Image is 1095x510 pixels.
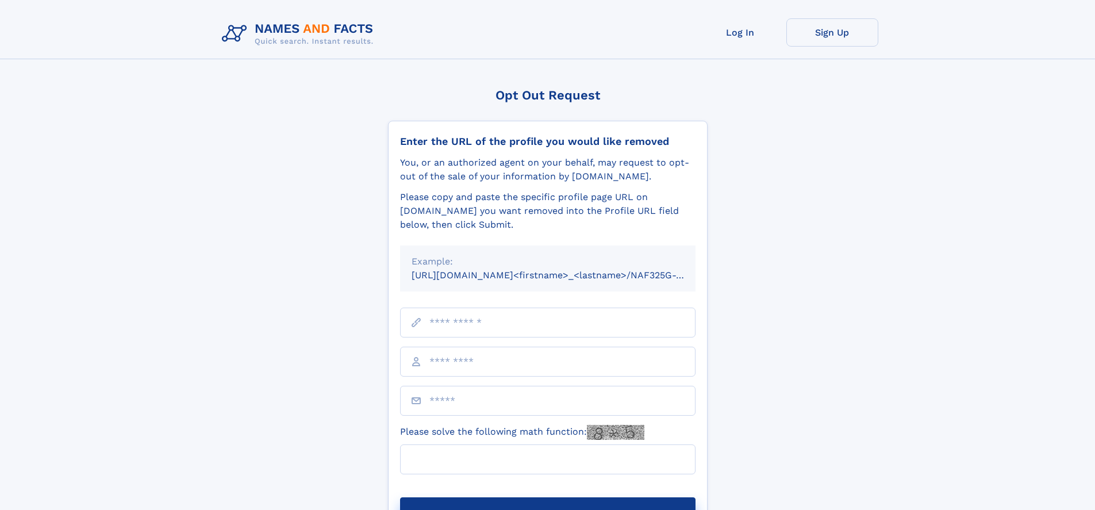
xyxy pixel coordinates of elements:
[694,18,786,47] a: Log In
[400,425,644,440] label: Please solve the following math function:
[786,18,878,47] a: Sign Up
[217,18,383,49] img: Logo Names and Facts
[400,135,696,148] div: Enter the URL of the profile you would like removed
[400,156,696,183] div: You, or an authorized agent on your behalf, may request to opt-out of the sale of your informatio...
[388,88,708,102] div: Opt Out Request
[412,255,684,269] div: Example:
[412,270,717,281] small: [URL][DOMAIN_NAME]<firstname>_<lastname>/NAF325G-xxxxxxxx
[400,190,696,232] div: Please copy and paste the specific profile page URL on [DOMAIN_NAME] you want removed into the Pr...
